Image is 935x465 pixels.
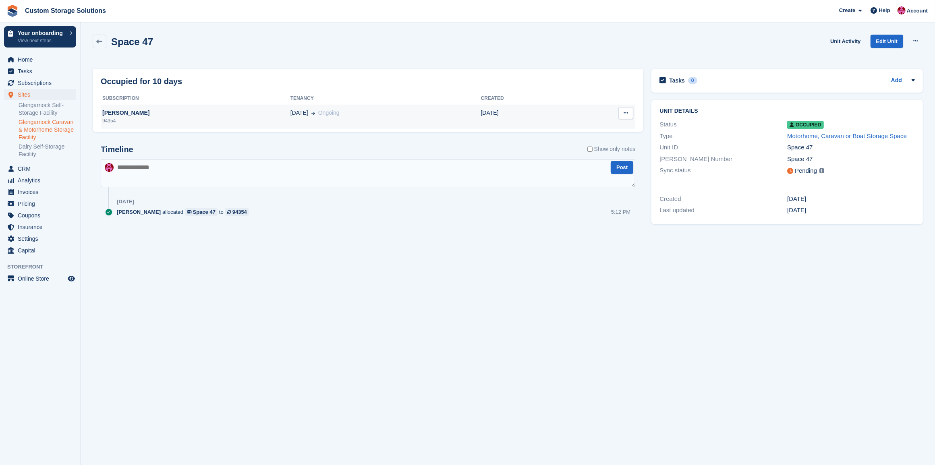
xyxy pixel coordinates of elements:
div: Space 47 [787,143,915,152]
input: Show only notes [587,145,593,153]
div: Space 47 [193,208,216,216]
div: allocated to [117,208,253,216]
a: Preview store [66,274,76,283]
div: Sync status [659,166,787,176]
a: Space 47 [185,208,218,216]
a: Edit Unit [871,35,903,48]
span: Capital [18,245,66,256]
th: Created [481,92,570,105]
span: [PERSON_NAME] [117,208,161,216]
h2: Unit details [659,108,915,114]
div: 5:12 PM [611,208,630,216]
div: 0 [688,77,697,84]
span: Subscriptions [18,77,66,89]
a: menu [4,221,76,233]
img: Jack Alexander [898,6,906,14]
div: [PERSON_NAME] [101,109,290,117]
a: menu [4,163,76,174]
a: menu [4,175,76,186]
span: Settings [18,233,66,244]
img: Jack Alexander [105,163,114,172]
div: Status [659,120,787,129]
span: Home [18,54,66,65]
h2: Timeline [101,145,133,154]
a: menu [4,233,76,244]
div: [DATE] [787,206,915,215]
div: [DATE] [117,198,134,205]
a: Your onboarding View next steps [4,26,76,48]
span: Storefront [7,263,80,271]
th: Tenancy [290,92,481,105]
a: menu [4,186,76,198]
div: Unit ID [659,143,787,152]
span: CRM [18,163,66,174]
span: Insurance [18,221,66,233]
a: Glengarnock Self-Storage Facility [19,101,76,117]
p: View next steps [18,37,66,44]
a: 94354 [225,208,249,216]
a: menu [4,210,76,221]
a: Glengarnock Caravan & Motorhome Storage Facility [19,118,76,141]
img: stora-icon-8386f47178a22dfd0bd8f6a31ec36ba5ce8667c1dd55bd0f319d3a0aa187defe.svg [6,5,19,17]
p: Your onboarding [18,30,66,36]
span: Sites [18,89,66,100]
th: Subscription [101,92,290,105]
a: menu [4,66,76,77]
a: menu [4,54,76,65]
span: Online Store [18,273,66,284]
a: menu [4,198,76,209]
a: menu [4,89,76,100]
a: Unit Activity [827,35,864,48]
td: [DATE] [481,105,570,129]
a: Motorhome, Caravan or Boat Storage Space [787,132,907,139]
a: Dalry Self-Storage Facility [19,143,76,158]
span: Tasks [18,66,66,77]
div: Space 47 [787,155,915,164]
div: Last updated [659,206,787,215]
h2: Space 47 [111,36,153,47]
div: [PERSON_NAME] Number [659,155,787,164]
label: Show only notes [587,145,636,153]
span: Help [879,6,890,14]
span: Analytics [18,175,66,186]
a: Custom Storage Solutions [22,4,109,17]
a: menu [4,273,76,284]
h2: Tasks [669,77,685,84]
button: Post [611,161,633,174]
span: [DATE] [290,109,308,117]
a: Add [891,76,902,85]
span: Pricing [18,198,66,209]
a: menu [4,77,76,89]
div: 94354 [232,208,247,216]
span: Account [907,7,928,15]
span: Coupons [18,210,66,221]
span: Create [839,6,855,14]
div: 94354 [101,117,290,124]
div: Pending [795,166,817,176]
img: icon-info-grey-7440780725fd019a000dd9b08b2336e03edf1995a4989e88bcd33f0948082b44.svg [819,168,824,173]
span: Invoices [18,186,66,198]
div: [DATE] [787,194,915,204]
div: Created [659,194,787,204]
span: Ongoing [318,110,340,116]
a: menu [4,245,76,256]
h2: Occupied for 10 days [101,75,182,87]
div: Type [659,132,787,141]
span: Occupied [787,121,823,129]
